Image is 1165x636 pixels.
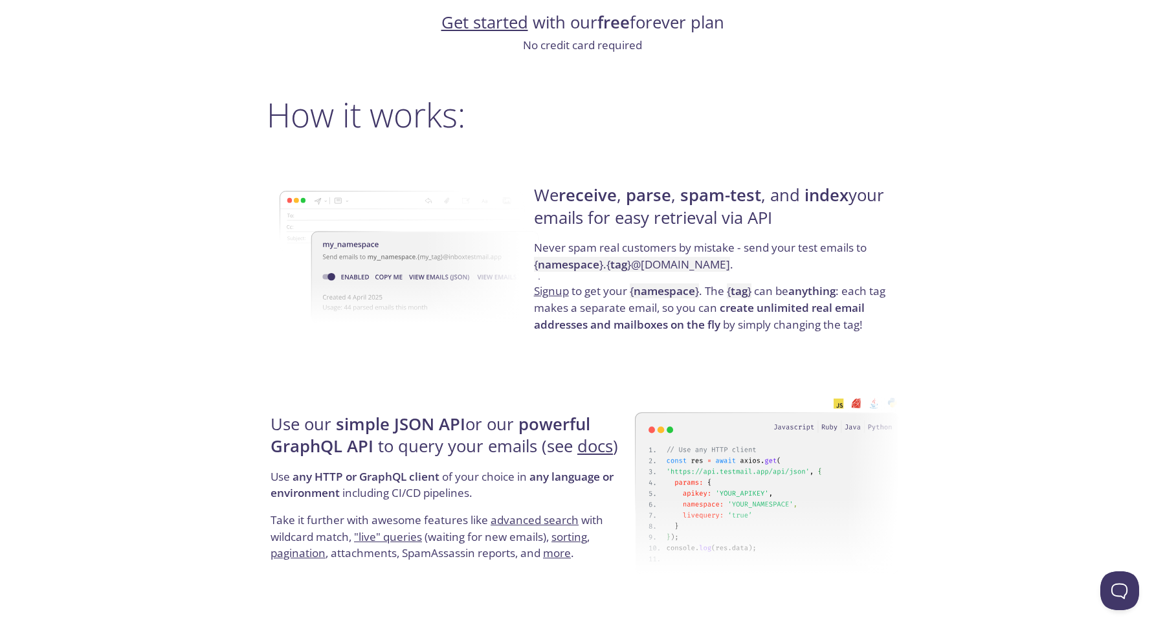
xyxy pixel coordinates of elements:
strong: spam-test [680,184,761,206]
strong: tag [610,257,627,272]
h4: We , , , and your emails for easy retrieval via API [534,184,894,239]
h2: How it works: [267,95,898,134]
strong: simple JSON API [336,413,465,435]
strong: index [804,184,849,206]
a: docs [577,435,613,457]
code: { } . { } @[DOMAIN_NAME] [534,257,730,272]
img: api [635,384,898,588]
strong: any language or environment [271,469,614,501]
a: Get started [441,11,528,34]
img: namespace-image [280,155,543,359]
p: to get your . The can be : each tag makes a separate email, so you can by simply changing the tag! [534,283,894,333]
strong: tag [731,283,748,298]
code: { } [727,283,751,298]
a: advanced search [491,512,579,527]
strong: create unlimited real email addresses and mailboxes on the fly [534,300,865,332]
h4: with our forever plan [267,12,898,34]
p: Never spam real customers by mistake - send your test emails to . [534,239,894,283]
h4: Use our or our to query your emails (see ) [271,413,631,468]
iframe: Help Scout Beacon - Open [1100,571,1139,610]
strong: anything [788,283,836,298]
a: sorting [551,529,587,544]
strong: receive [559,184,617,206]
p: Use of your choice in including CI/CD pipelines. [271,468,631,512]
a: more [543,545,571,560]
a: "live" queries [354,529,422,544]
strong: parse [626,184,671,206]
strong: powerful GraphQL API [271,413,590,457]
a: pagination [271,545,326,560]
p: No credit card required [267,37,898,54]
strong: namespace [538,257,599,272]
code: { } [630,283,699,298]
p: Take it further with awesome features like with wildcard match, (waiting for new emails), , , att... [271,512,631,562]
strong: free [597,11,630,34]
strong: any HTTP or GraphQL client [293,469,439,484]
strong: namespace [634,283,695,298]
a: Signup [534,283,569,298]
